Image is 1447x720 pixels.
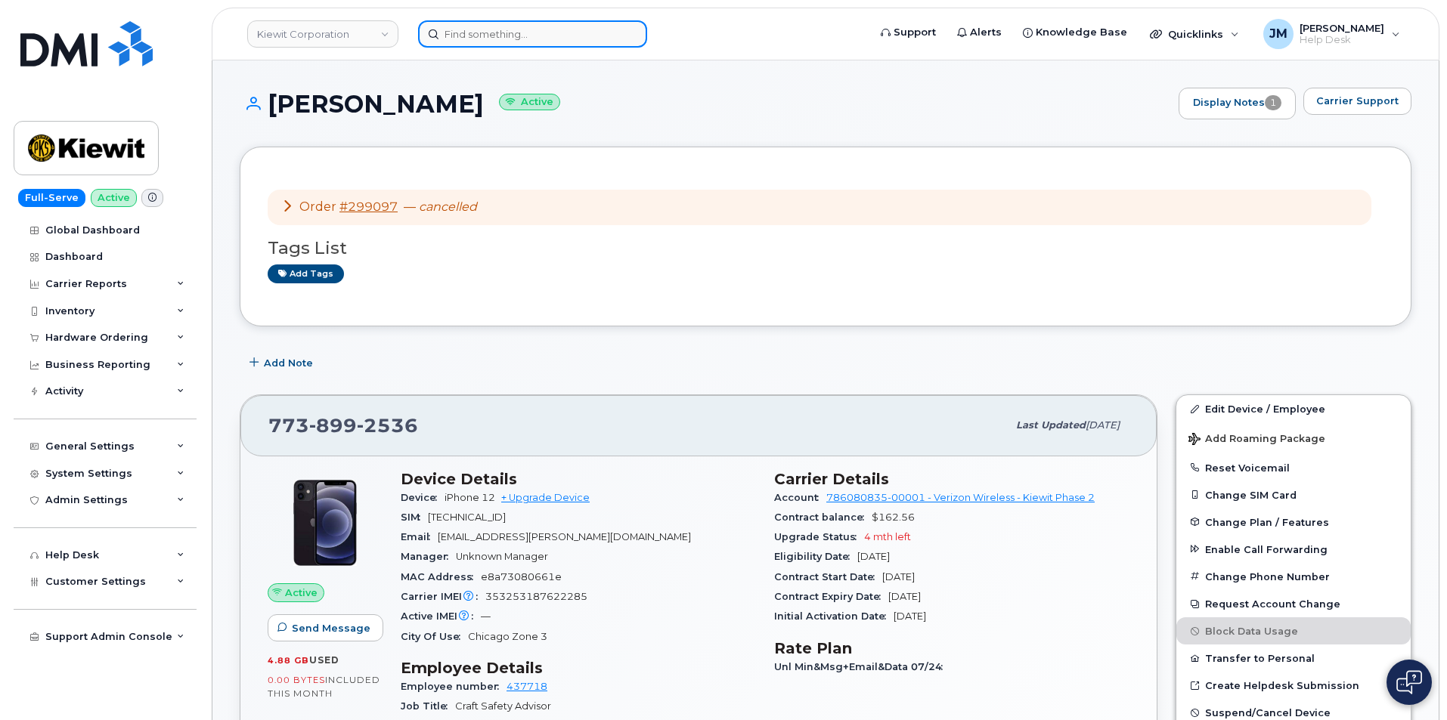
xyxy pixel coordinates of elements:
[264,356,313,370] span: Add Note
[774,610,894,622] span: Initial Activation Date
[339,199,398,214] a: #299097
[309,654,339,666] span: used
[507,681,547,692] a: 437718
[468,631,547,642] span: Chicago Zone 3
[280,477,370,568] img: iPhone_12.jpg
[1303,88,1411,115] button: Carrier Support
[857,551,890,562] span: [DATE]
[401,531,438,542] span: Email
[774,492,826,503] span: Account
[1176,454,1411,481] button: Reset Voicemail
[485,591,587,602] span: 353253187622285
[864,531,911,542] span: 4 mth left
[501,492,590,503] a: + Upgrade Device
[401,492,445,503] span: Device
[1179,88,1296,119] a: Display Notes1
[1176,422,1411,453] button: Add Roaming Package
[401,659,756,677] h3: Employee Details
[401,610,481,622] span: Active IMEI
[774,591,888,602] span: Contract Expiry Date
[268,614,383,641] button: Send Message
[401,511,428,523] span: SIM
[826,492,1095,503] a: 786080835-00001 - Verizon Wireless - Kiewit Phase 2
[1176,672,1411,699] a: Create Helpdesk Submission
[445,492,495,503] span: iPhone 12
[774,551,857,562] span: Eligibility Date
[1396,670,1422,694] img: Open chat
[774,571,882,582] span: Contract Start Date
[268,655,309,666] span: 4.88 GB
[268,674,380,699] span: included this month
[285,586,318,600] span: Active
[357,414,418,437] span: 2536
[1316,94,1399,108] span: Carrier Support
[1205,707,1331,718] span: Suspend/Cancel Device
[428,511,506,523] span: [TECHNICAL_ID]
[240,349,326,376] button: Add Note
[401,470,756,488] h3: Device Details
[1176,644,1411,672] button: Transfer to Personal
[455,700,551,712] span: Craft Safety Advisor
[1176,590,1411,617] button: Request Account Change
[419,199,477,214] em: cancelled
[774,531,864,542] span: Upgrade Status
[1176,617,1411,644] button: Block Data Usage
[268,675,325,685] span: 0.00 Bytes
[240,91,1171,117] h1: [PERSON_NAME]
[481,610,491,622] span: —
[481,571,562,582] span: e8a73080661e
[404,199,477,214] span: —
[1176,481,1411,508] button: Change SIM Card
[309,414,357,437] span: 899
[774,639,1129,657] h3: Rate Plan
[1016,419,1086,431] span: Last updated
[268,414,418,437] span: 773
[499,94,560,111] small: Active
[401,571,481,582] span: MAC Address
[438,531,691,542] span: [EMAIL_ADDRESS][PERSON_NAME][DOMAIN_NAME]
[456,551,548,562] span: Unknown Manager
[299,199,336,214] span: Order
[1176,395,1411,422] a: Edit Device / Employee
[1086,419,1120,431] span: [DATE]
[774,511,872,523] span: Contract balance
[401,551,456,562] span: Manager
[774,470,1129,488] h3: Carrier Details
[1176,508,1411,536] button: Change Plan / Features
[292,621,370,635] span: Send Message
[401,631,468,642] span: City Of Use
[774,661,950,672] span: Unl Min&Msg+Email&Data 07/24
[1265,95,1281,110] span: 1
[882,571,915,582] span: [DATE]
[1188,433,1325,447] span: Add Roaming Package
[894,610,926,622] span: [DATE]
[872,511,915,523] span: $162.56
[268,264,344,283] a: Add tags
[1176,563,1411,590] button: Change Phone Number
[401,700,455,712] span: Job Title
[1176,536,1411,563] button: Enable Call Forwarding
[1205,543,1328,555] span: Enable Call Forwarding
[1205,516,1329,527] span: Change Plan / Features
[401,681,507,692] span: Employee number
[888,591,921,602] span: [DATE]
[401,591,485,602] span: Carrier IMEI
[268,239,1383,258] h3: Tags List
